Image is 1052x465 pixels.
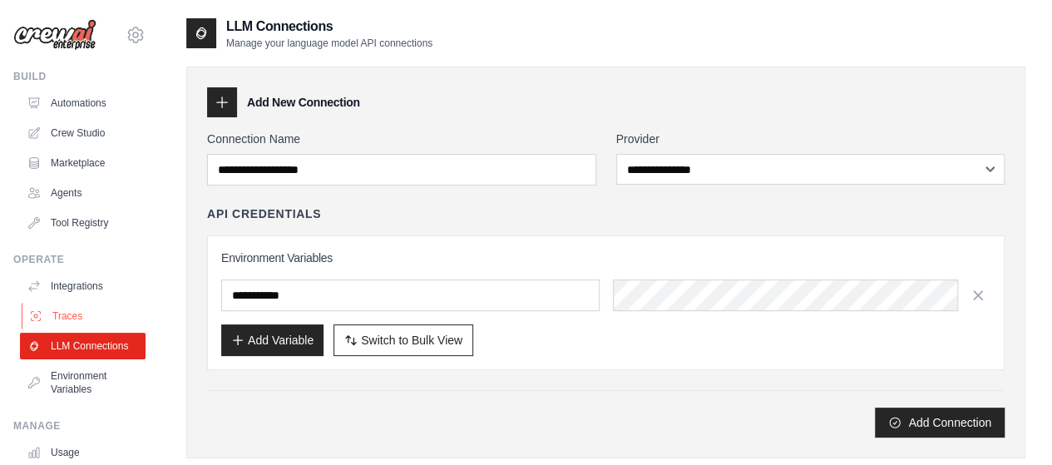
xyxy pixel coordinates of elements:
[20,210,146,236] a: Tool Registry
[247,94,360,111] h3: Add New Connection
[221,324,324,356] button: Add Variable
[13,419,146,433] div: Manage
[616,131,1005,147] label: Provider
[20,150,146,176] a: Marketplace
[20,180,146,206] a: Agents
[226,17,432,37] h2: LLM Connections
[361,332,462,349] span: Switch to Bulk View
[20,273,146,299] a: Integrations
[13,19,96,51] img: Logo
[226,37,432,50] p: Manage your language model API connections
[13,253,146,266] div: Operate
[20,90,146,116] a: Automations
[20,333,146,359] a: LLM Connections
[20,120,146,146] a: Crew Studio
[207,131,596,147] label: Connection Name
[207,205,321,222] h4: API Credentials
[13,70,146,83] div: Build
[875,408,1005,438] button: Add Connection
[20,363,146,403] a: Environment Variables
[333,324,473,356] button: Switch to Bulk View
[221,250,990,266] h3: Environment Variables
[22,303,147,329] a: Traces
